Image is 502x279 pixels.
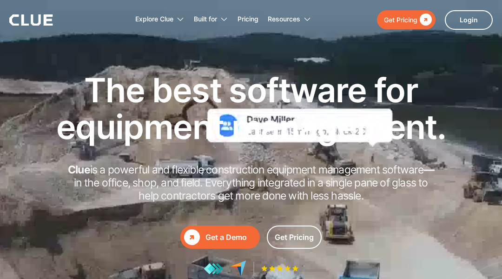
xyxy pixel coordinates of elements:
a: Get a Demo [180,226,260,249]
a: Login [445,10,493,30]
strong: Clue [68,163,90,176]
div: Get Pricing [275,232,314,243]
h2: is a powerful and flexible construction equipment management software in the office, shop, and fi... [65,164,437,202]
div: Built for [194,5,217,34]
h1: The best software for equipment management. [42,72,460,145]
div:  [417,14,432,26]
a: Pricing [238,5,258,34]
strong: — [424,163,434,176]
div: Get Pricing [384,14,417,26]
img: reviews at getapp [204,263,223,275]
div: Get a Demo [205,232,256,243]
div: Resources [268,5,300,34]
div:  [184,229,200,245]
div: Explore Clue [135,5,173,34]
img: Five-star rating icon [261,266,298,272]
a: Get Pricing [377,10,436,29]
a: Get Pricing [267,226,322,249]
img: reviews at capterra [230,260,246,277]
